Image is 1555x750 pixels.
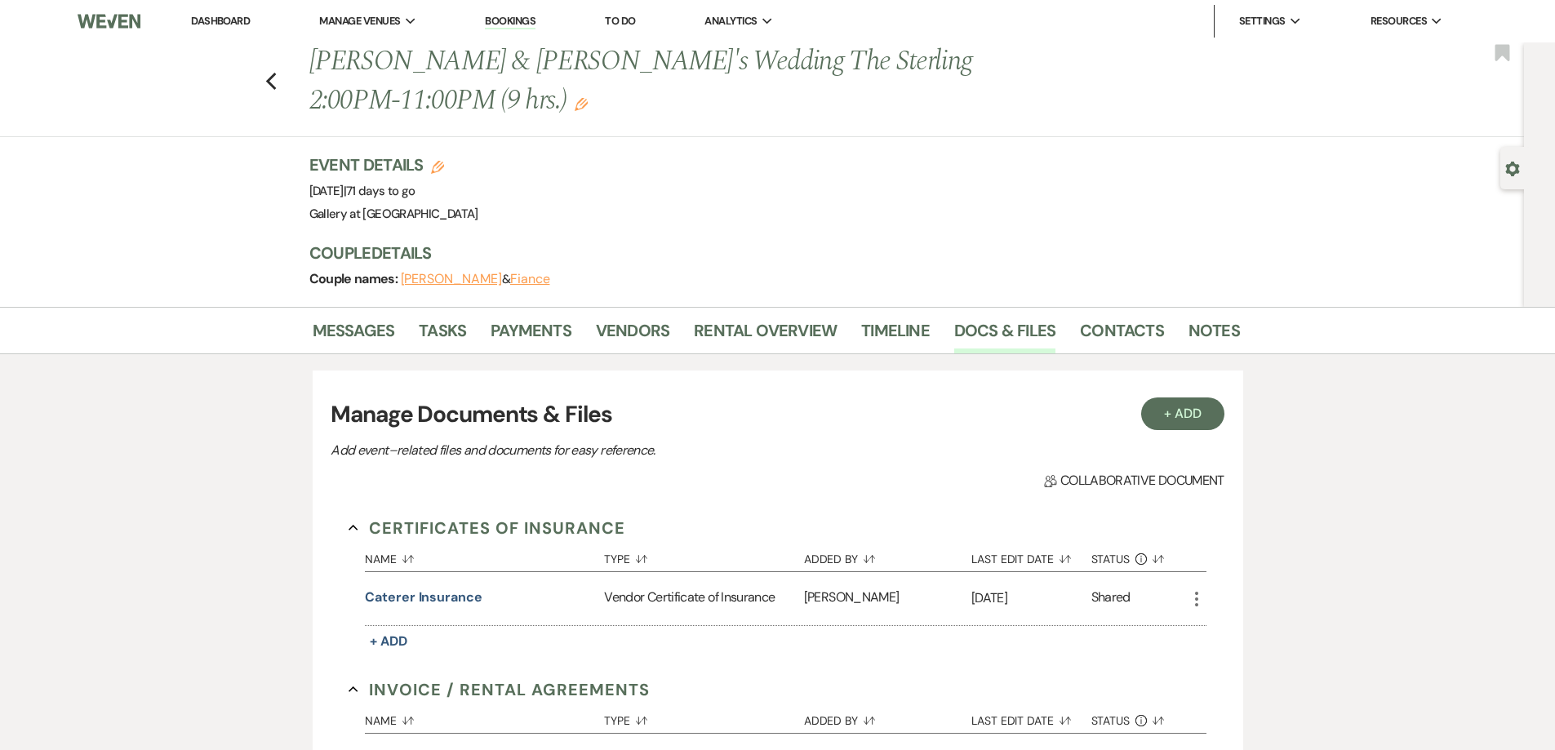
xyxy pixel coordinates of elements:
button: Open lead details [1505,160,1520,175]
button: Type [604,540,803,571]
button: Status [1091,702,1187,733]
div: Shared [1091,588,1131,610]
span: Collaborative document [1044,471,1224,490]
button: Invoice / Rental Agreements [349,677,650,702]
div: [PERSON_NAME] [804,572,971,625]
img: Weven Logo [78,4,140,38]
span: Status [1091,553,1131,565]
p: [DATE] [971,588,1091,609]
span: Analytics [704,13,757,29]
button: Status [1091,540,1187,571]
h3: Manage Documents & Files [331,397,1224,432]
button: Last Edit Date [971,702,1091,733]
span: Gallery at [GEOGRAPHIC_DATA] [309,206,478,222]
button: + Add [1141,397,1224,430]
span: [DATE] [309,183,415,199]
h3: Event Details [309,153,478,176]
span: Resources [1371,13,1427,29]
button: Fiance [510,273,550,286]
a: Notes [1188,317,1240,353]
button: Type [604,702,803,733]
span: | [344,183,415,199]
a: To Do [605,14,635,28]
span: Settings [1239,13,1286,29]
button: + Add [365,630,412,653]
button: Added By [804,540,971,571]
button: Added By [804,702,971,733]
a: Bookings [485,14,535,29]
span: 71 days to go [346,183,415,199]
a: Messages [313,317,395,353]
a: Vendors [596,317,669,353]
span: + Add [370,632,407,650]
button: Name [365,540,604,571]
a: Docs & Files [954,317,1055,353]
span: & [401,271,550,287]
span: Status [1091,715,1131,726]
button: Name [365,702,604,733]
a: Tasks [419,317,466,353]
a: Rental Overview [694,317,837,353]
a: Contacts [1080,317,1164,353]
h1: [PERSON_NAME] & [PERSON_NAME]'s Wedding The Sterling 2:00PM-11:00PM (9 hrs.) [309,42,1041,120]
h3: Couple Details [309,242,1224,264]
button: Caterer Insurance [365,588,482,607]
p: Add event–related files and documents for easy reference. [331,440,902,461]
span: Couple names: [309,270,401,287]
button: Last Edit Date [971,540,1091,571]
a: Timeline [861,317,930,353]
button: Edit [575,96,588,111]
button: Certificates of Insurance [349,516,625,540]
span: Manage Venues [319,13,400,29]
a: Payments [491,317,571,353]
a: Dashboard [191,14,250,28]
div: Vendor Certificate of Insurance [604,572,803,625]
button: [PERSON_NAME] [401,273,502,286]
